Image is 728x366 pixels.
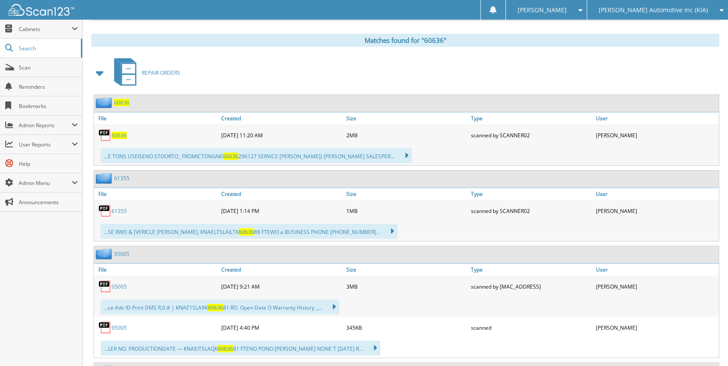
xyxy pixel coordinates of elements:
[98,280,111,293] img: PDF.png
[9,4,74,16] img: scan123-logo-white.svg
[599,7,708,13] span: [PERSON_NAME] Automotive Inc (KIA)
[239,228,254,236] span: 60636
[344,319,469,336] div: 345KB
[96,248,114,259] img: folder2.png
[19,122,72,129] span: Admin Reports
[98,204,111,217] img: PDF.png
[594,278,719,295] div: [PERSON_NAME]
[96,97,114,108] img: folder2.png
[19,102,78,110] span: Bookmarks
[101,148,412,163] div: ...E TONS USEISENO STOORTO_ FROMICTONGNE 296127 SERVICE [PERSON_NAME]) [PERSON_NAME] SALESPER...
[223,153,238,160] span: 60636
[219,188,344,200] a: Created
[518,7,567,13] span: [PERSON_NAME]
[19,141,72,148] span: User Reports
[219,202,344,220] div: [DATE] 1:14 PM
[219,112,344,124] a: Created
[96,173,114,184] img: folder2.png
[594,319,719,336] div: [PERSON_NAME]
[111,132,127,139] a: 60636
[19,45,77,52] span: Search
[219,278,344,295] div: [DATE] 9:21 AM
[594,264,719,275] a: User
[469,319,594,336] div: scanned
[94,112,219,124] a: File
[594,112,719,124] a: User
[344,278,469,295] div: 3MB
[594,202,719,220] div: [PERSON_NAME]
[19,179,72,187] span: Admin Menu
[94,264,219,275] a: File
[19,83,78,91] span: Reminders
[19,160,78,167] span: Help
[19,199,78,206] span: Announcements
[469,264,594,275] a: Type
[219,264,344,275] a: Created
[98,321,111,334] img: PDF.png
[98,129,111,142] img: PDF.png
[344,202,469,220] div: 1MB
[469,202,594,220] div: scanned by SCANNER02
[469,112,594,124] a: Type
[219,126,344,144] div: [DATE] 11:20 AM
[101,224,397,239] div: ...SE RWD & [VERICLE [PERSON_NAME], KNAELTSLAILTK 88 FTEWO a BUSINESS PHONE [PHONE_NUMBER]...
[142,69,180,77] span: REPAIR ORDERS
[218,345,233,352] span: 60636
[111,283,127,290] a: 95005
[111,324,127,331] a: 95005
[91,34,719,47] div: Matches found for "60636"
[208,304,223,311] span: 60636
[594,188,719,200] a: User
[684,324,728,366] iframe: Chat Widget
[19,64,78,71] span: Scan
[94,188,219,200] a: File
[469,278,594,295] div: scanned by [MAC_ADDRESS]
[114,99,129,106] a: 60636
[109,56,180,90] a: REPAIR ORDERS
[114,250,129,258] a: 95005
[19,25,72,33] span: Cabinets
[469,188,594,200] a: Type
[101,341,380,356] div: ...LER NO. PROOUCTIONDATE — KNAEITSLAQK 81 FTENO PONO [PERSON_NAME] NONE T [DATE] R...
[344,188,469,200] a: Size
[594,126,719,144] div: [PERSON_NAME]
[101,300,339,314] div: ...ce Adv ID Print DMS R,0.# | KNAE1SLA9K 81 RO. Open Date O Warranty History _...
[344,126,469,144] div: 2MB
[111,207,127,215] a: 61355
[344,264,469,275] a: Size
[219,319,344,336] div: [DATE] 4:40 PM
[469,126,594,144] div: scanned by SCANNER02
[114,174,129,182] a: 61355
[344,112,469,124] a: Size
